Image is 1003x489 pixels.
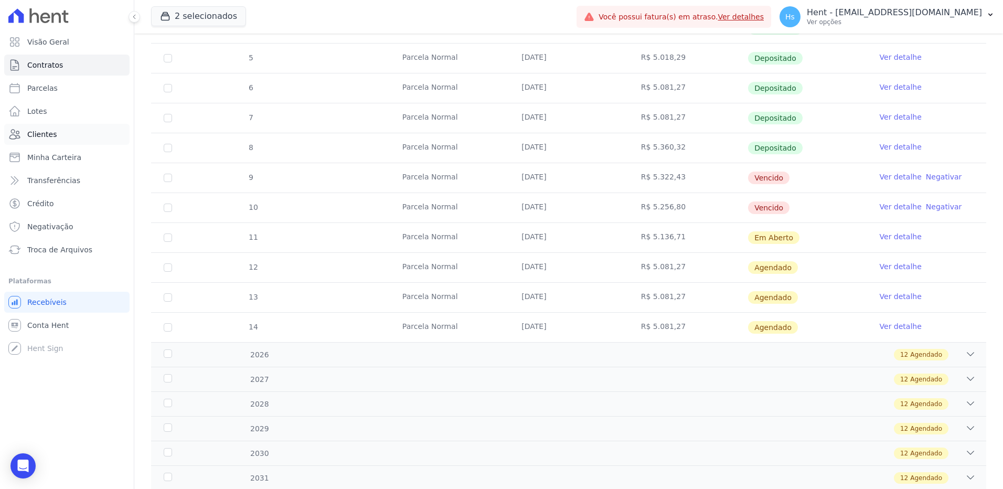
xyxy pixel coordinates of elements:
[509,103,628,133] td: [DATE]
[900,449,908,458] span: 12
[900,399,908,409] span: 12
[4,292,130,313] a: Recebíveis
[628,283,748,312] td: R$ 5.081,27
[390,283,509,312] td: Parcela Normal
[390,253,509,282] td: Parcela Normal
[509,223,628,252] td: [DATE]
[880,201,922,212] a: Ver detalhe
[248,54,253,62] span: 5
[628,103,748,133] td: R$ 5.081,27
[390,223,509,252] td: Parcela Normal
[164,263,172,272] input: default
[27,37,69,47] span: Visão Geral
[4,170,130,191] a: Transferências
[27,175,80,186] span: Transferências
[926,203,962,211] a: Negativar
[748,82,803,94] span: Depositado
[248,143,253,152] span: 8
[910,399,942,409] span: Agendado
[748,321,798,334] span: Agendado
[509,133,628,163] td: [DATE]
[900,424,908,433] span: 12
[164,204,172,212] input: default
[748,52,803,65] span: Depositado
[390,44,509,73] td: Parcela Normal
[248,323,258,331] span: 14
[4,216,130,237] a: Negativação
[807,18,982,26] p: Ver opções
[509,44,628,73] td: [DATE]
[628,73,748,103] td: R$ 5.081,27
[509,253,628,282] td: [DATE]
[748,231,799,244] span: Em Aberto
[748,291,798,304] span: Agendado
[880,82,922,92] a: Ver detalhe
[4,193,130,214] a: Crédito
[785,13,795,20] span: Hs
[151,6,246,26] button: 2 selecionados
[880,142,922,152] a: Ver detalhe
[900,473,908,483] span: 12
[27,244,92,255] span: Troca de Arquivos
[248,173,253,182] span: 9
[910,424,942,433] span: Agendado
[27,106,47,116] span: Lotes
[910,350,942,359] span: Agendado
[910,449,942,458] span: Agendado
[771,2,1003,31] button: Hs Hent - [EMAIL_ADDRESS][DOMAIN_NAME] Ver opções
[748,142,803,154] span: Depositado
[599,12,764,23] span: Você possui fatura(s) em atraso.
[509,283,628,312] td: [DATE]
[4,31,130,52] a: Visão Geral
[628,44,748,73] td: R$ 5.018,29
[248,293,258,301] span: 13
[628,313,748,342] td: R$ 5.081,27
[164,174,172,182] input: default
[509,163,628,193] td: [DATE]
[910,375,942,384] span: Agendado
[926,173,962,181] a: Negativar
[748,201,789,214] span: Vencido
[248,203,258,211] span: 10
[390,313,509,342] td: Parcela Normal
[880,172,922,182] a: Ver detalhe
[628,193,748,222] td: R$ 5.256,80
[164,323,172,332] input: default
[27,320,69,331] span: Conta Hent
[248,233,258,241] span: 11
[4,124,130,145] a: Clientes
[390,103,509,133] td: Parcela Normal
[628,253,748,282] td: R$ 5.081,27
[390,193,509,222] td: Parcela Normal
[4,55,130,76] a: Contratos
[880,291,922,302] a: Ver detalhe
[509,193,628,222] td: [DATE]
[27,60,63,70] span: Contratos
[248,263,258,271] span: 12
[628,163,748,193] td: R$ 5.322,43
[880,112,922,122] a: Ver detalhe
[900,350,908,359] span: 12
[10,453,36,479] div: Open Intercom Messenger
[4,101,130,122] a: Lotes
[8,275,125,288] div: Plataformas
[900,375,908,384] span: 12
[718,13,764,21] a: Ver detalhes
[4,78,130,99] a: Parcelas
[628,223,748,252] td: R$ 5.136,71
[390,163,509,193] td: Parcela Normal
[880,231,922,242] a: Ver detalhe
[910,473,942,483] span: Agendado
[748,261,798,274] span: Agendado
[628,133,748,163] td: R$ 5.360,32
[248,113,253,122] span: 7
[27,129,57,140] span: Clientes
[748,172,789,184] span: Vencido
[27,83,58,93] span: Parcelas
[509,313,628,342] td: [DATE]
[164,84,172,92] input: Só é possível selecionar pagamentos em aberto
[509,73,628,103] td: [DATE]
[27,221,73,232] span: Negativação
[27,198,54,209] span: Crédito
[390,73,509,103] td: Parcela Normal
